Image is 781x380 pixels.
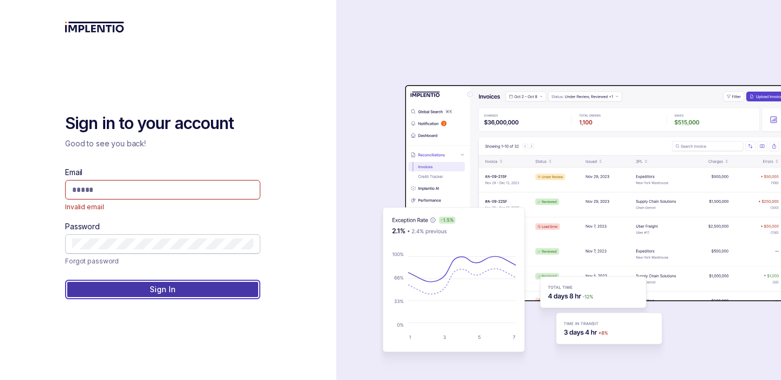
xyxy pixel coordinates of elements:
p: Good to see you back! [65,138,260,149]
a: Link Forgot password [65,256,119,267]
img: logo [65,22,124,33]
h2: Sign in to your account [65,113,260,134]
label: Password [65,221,100,232]
p: Sign In [150,284,175,295]
button: Sign In [65,280,260,299]
label: Email [65,167,82,178]
p: Forgot password [65,256,119,267]
span: Invalid email [65,202,104,212]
